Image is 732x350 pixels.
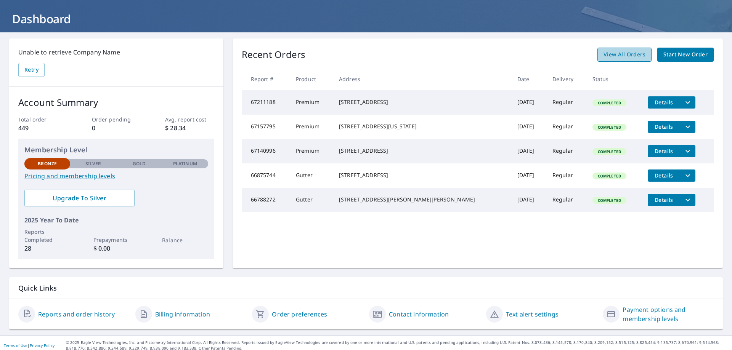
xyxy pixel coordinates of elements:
td: 67140996 [242,139,290,163]
button: detailsBtn-67211188 [648,96,680,109]
p: Total order [18,115,67,123]
a: Terms of Use [4,343,27,348]
th: Status [586,68,642,90]
button: detailsBtn-67157795 [648,121,680,133]
td: 67157795 [242,115,290,139]
span: Details [652,196,675,203]
button: filesDropdownBtn-66875744 [680,169,695,182]
span: Completed [593,100,626,105]
td: 66875744 [242,163,290,188]
span: Retry [24,65,39,75]
div: [STREET_ADDRESS][PERSON_NAME][PERSON_NAME] [339,196,505,203]
div: [STREET_ADDRESS] [339,147,505,155]
button: filesDropdownBtn-66788272 [680,194,695,206]
button: filesDropdownBtn-67140996 [680,145,695,157]
td: [DATE] [511,139,546,163]
td: 67211188 [242,90,290,115]
th: Address [333,68,511,90]
p: $ 28.34 [165,123,214,133]
p: $ 0.00 [93,244,139,253]
p: 2025 Year To Date [24,216,208,225]
p: Membership Level [24,145,208,155]
td: Regular [546,188,586,212]
div: [STREET_ADDRESS] [339,171,505,179]
a: Contact information [389,310,449,319]
span: Details [652,172,675,179]
button: detailsBtn-66788272 [648,194,680,206]
td: Regular [546,139,586,163]
span: Start New Order [663,50,708,59]
button: detailsBtn-67140996 [648,145,680,157]
span: Details [652,123,675,130]
a: Privacy Policy [30,343,55,348]
a: Billing information [155,310,210,319]
p: Quick Links [18,283,714,293]
td: [DATE] [511,163,546,188]
p: Balance [162,236,208,244]
a: Payment options and membership levels [623,305,714,323]
p: Prepayments [93,236,139,244]
td: 66788272 [242,188,290,212]
p: Bronze [38,160,57,167]
th: Product [290,68,333,90]
span: Completed [593,149,626,154]
div: [STREET_ADDRESS] [339,98,505,106]
a: View All Orders [597,48,652,62]
p: Avg. report cost [165,115,214,123]
td: Regular [546,115,586,139]
a: Start New Order [657,48,714,62]
p: Reports Completed [24,228,70,244]
td: [DATE] [511,188,546,212]
td: Regular [546,90,586,115]
p: 449 [18,123,67,133]
a: Upgrade To Silver [24,190,135,206]
button: detailsBtn-66875744 [648,169,680,182]
p: Silver [85,160,101,167]
p: Gold [133,160,146,167]
span: Completed [593,125,626,130]
td: Premium [290,139,333,163]
td: Premium [290,115,333,139]
td: Regular [546,163,586,188]
button: filesDropdownBtn-67157795 [680,121,695,133]
p: Platinum [173,160,197,167]
a: Reports and order history [38,310,115,319]
span: Completed [593,173,626,179]
span: Upgrade To Silver [30,194,128,202]
td: Gutter [290,188,333,212]
p: Unable to retrieve Company Name [18,48,214,57]
a: Pricing and membership levels [24,171,208,181]
th: Date [511,68,546,90]
span: Completed [593,198,626,203]
div: [STREET_ADDRESS][US_STATE] [339,123,505,130]
p: Recent Orders [242,48,306,62]
td: [DATE] [511,115,546,139]
td: [DATE] [511,90,546,115]
span: Details [652,147,675,155]
p: | [4,343,55,348]
p: 0 [92,123,141,133]
p: Order pending [92,115,141,123]
th: Report # [242,68,290,90]
td: Premium [290,90,333,115]
span: View All Orders [604,50,645,59]
h1: Dashboard [9,11,723,27]
td: Gutter [290,163,333,188]
a: Order preferences [272,310,327,319]
a: Text alert settings [506,310,559,319]
button: Retry [18,63,45,77]
span: Details [652,99,675,106]
button: filesDropdownBtn-67211188 [680,96,695,109]
p: Account Summary [18,96,214,109]
th: Delivery [546,68,586,90]
p: 28 [24,244,70,253]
